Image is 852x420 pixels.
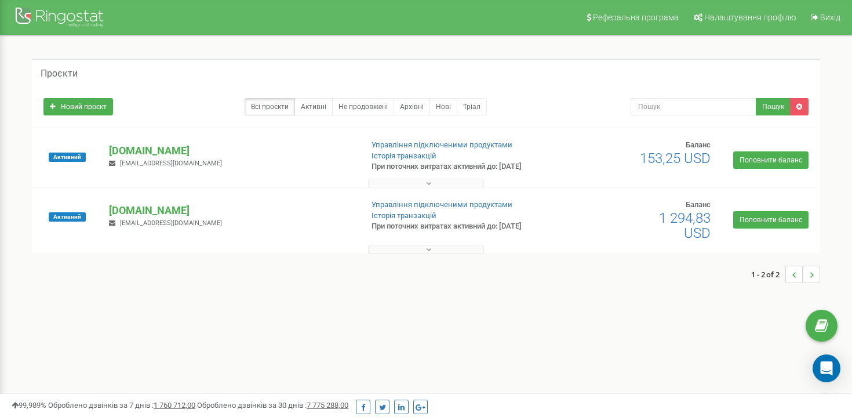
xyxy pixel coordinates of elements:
a: Всі проєкти [245,98,295,115]
a: Тріал [457,98,487,115]
span: Вихід [820,13,840,22]
span: 1 - 2 of 2 [751,266,785,283]
a: Історія транзакцій [372,151,436,160]
h5: Проєкти [41,68,78,79]
a: Поповнити баланс [733,211,809,229]
a: Активні [294,98,333,115]
span: Оброблено дзвінків за 7 днів : [48,401,195,410]
span: Активний [49,212,86,222]
span: 1 294,83 USD [659,210,711,241]
a: Поповнити баланс [733,151,809,169]
span: Баланс [686,200,711,209]
a: Не продовжені [332,98,394,115]
span: [EMAIL_ADDRESS][DOMAIN_NAME] [120,160,222,167]
span: Реферальна програма [593,13,679,22]
p: [DOMAIN_NAME] [109,203,352,218]
a: Новий проєкт [43,98,113,115]
span: Налаштування профілю [704,13,796,22]
u: 1 760 712,00 [154,401,195,410]
input: Пошук [631,98,757,115]
a: Управління підключеними продуктами [372,140,512,149]
span: 99,989% [12,401,46,410]
p: [DOMAIN_NAME] [109,143,352,158]
a: Нові [429,98,457,115]
span: Баланс [686,140,711,149]
p: При поточних витратах активний до: [DATE] [372,221,550,232]
span: [EMAIL_ADDRESS][DOMAIN_NAME] [120,219,222,227]
a: Управління підключеними продуктами [372,200,512,209]
span: Оброблено дзвінків за 30 днів : [197,401,348,410]
nav: ... [751,254,820,295]
a: Історія транзакцій [372,211,436,220]
div: Open Intercom Messenger [813,354,840,382]
span: Активний [49,153,86,162]
span: 153,25 USD [640,150,711,166]
a: Архівні [394,98,430,115]
button: Пошук [756,98,791,115]
u: 7 775 288,00 [307,401,348,410]
p: При поточних витратах активний до: [DATE] [372,161,550,172]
